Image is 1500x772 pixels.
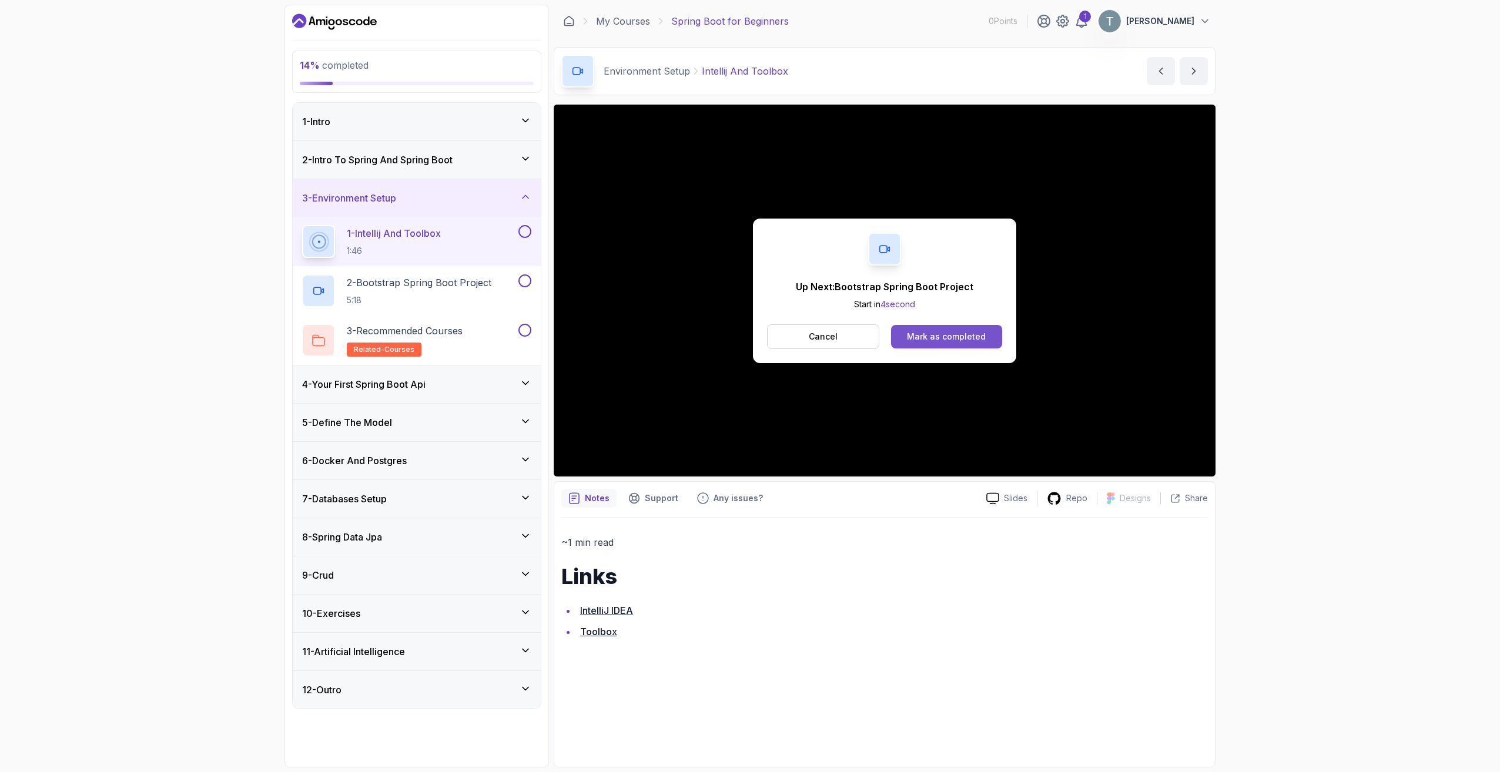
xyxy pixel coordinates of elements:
a: Toolbox [580,626,617,637]
h3: 5 - Define The Model [302,415,392,429]
a: Slides [977,492,1037,505]
iframe: 1 - IntelliJ and Toolbox [554,105,1216,476]
div: 1 [1079,11,1091,22]
button: Mark as completed [891,325,1002,348]
h3: 1 - Intro [302,115,330,129]
h3: 4 - Your First Spring Boot Api [302,377,426,391]
a: Dashboard [292,12,377,31]
h3: 9 - Crud [302,568,334,582]
span: completed [300,59,369,71]
p: Spring Boot for Beginners [671,14,789,28]
button: 6-Docker And Postgres [293,442,541,479]
button: Cancel [767,324,879,349]
button: 11-Artificial Intelligence [293,633,541,670]
button: 2-Intro To Spring And Spring Boot [293,141,541,179]
p: Intellij And Toolbox [702,64,788,78]
button: 8-Spring Data Jpa [293,518,541,556]
button: 10-Exercises [293,595,541,632]
span: 4 second [880,299,915,309]
button: 7-Databases Setup [293,480,541,518]
p: 5:18 [347,294,491,306]
p: 3 - Recommended Courses [347,324,463,338]
h3: 11 - Artificial Intelligence [302,645,405,659]
button: next content [1180,57,1208,85]
button: previous content [1147,57,1175,85]
button: 1-Intellij And Toolbox1:46 [302,225,531,258]
p: Support [645,492,678,504]
p: Any issues? [714,492,763,504]
div: Mark as completed [907,331,986,343]
p: Repo [1066,492,1087,504]
a: Repo [1037,491,1097,506]
button: 4-Your First Spring Boot Api [293,365,541,403]
button: 9-Crud [293,556,541,594]
button: 12-Outro [293,671,541,709]
button: Support button [621,489,685,508]
button: user profile image[PERSON_NAME] [1098,9,1211,33]
p: ~1 min read [561,534,1208,551]
img: user profile image [1099,10,1121,32]
p: 1 - Intellij And Toolbox [347,226,441,240]
button: Share [1160,492,1208,504]
button: 5-Define The Model [293,404,541,441]
a: Dashboard [563,15,575,27]
p: 1:46 [347,245,441,257]
h3: 10 - Exercises [302,606,360,620]
a: 1 [1074,14,1089,28]
p: Designs [1120,492,1151,504]
p: 2 - Bootstrap Spring Boot Project [347,276,491,290]
button: 2-Bootstrap Spring Boot Project5:18 [302,274,531,307]
p: Cancel [809,331,838,343]
p: Notes [585,492,610,504]
p: [PERSON_NAME] [1126,15,1194,27]
button: 3-Recommended Coursesrelated-courses [302,324,531,357]
span: related-courses [354,345,414,354]
p: Environment Setup [604,64,690,78]
p: Start in [796,298,973,310]
p: 0 Points [989,15,1017,27]
span: 14 % [300,59,320,71]
p: Share [1185,492,1208,504]
p: Up Next: Bootstrap Spring Boot Project [796,280,973,294]
button: Feedback button [690,489,770,508]
a: IntelliJ IDEA [580,605,633,616]
h1: Links [561,565,1208,588]
h3: 7 - Databases Setup [302,492,387,506]
h3: 6 - Docker And Postgres [302,454,407,468]
button: notes button [561,489,617,508]
h3: 8 - Spring Data Jpa [302,530,382,544]
h3: 12 - Outro [302,683,341,697]
p: Slides [1004,492,1027,504]
h3: 2 - Intro To Spring And Spring Boot [302,153,453,167]
h3: 3 - Environment Setup [302,191,396,205]
a: My Courses [596,14,650,28]
button: 3-Environment Setup [293,179,541,217]
button: 1-Intro [293,103,541,140]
